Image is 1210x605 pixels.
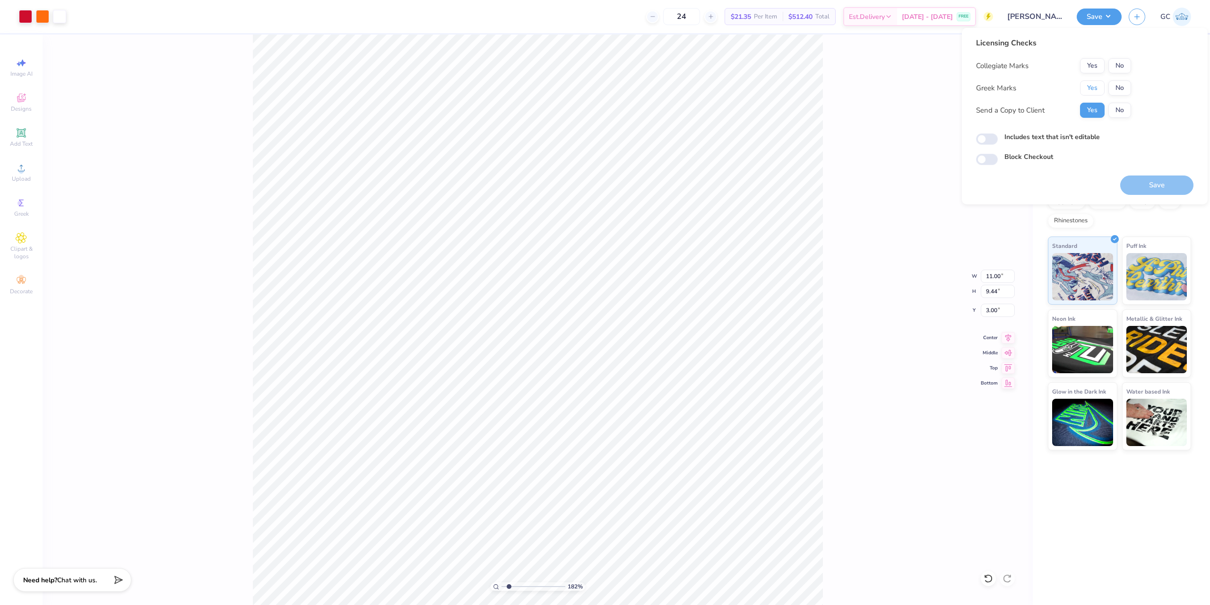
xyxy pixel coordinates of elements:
[1126,326,1187,373] img: Metallic & Glitter Ink
[788,12,812,22] span: $512.40
[1173,8,1191,26] img: Gerard Christopher Trorres
[1052,399,1113,446] img: Glow in the Dark Ink
[1126,386,1170,396] span: Water based Ink
[1052,326,1113,373] img: Neon Ink
[981,365,998,371] span: Top
[1108,58,1131,73] button: No
[1052,253,1113,300] img: Standard
[1004,132,1100,142] label: Includes text that isn't editable
[976,83,1016,94] div: Greek Marks
[1004,152,1053,162] label: Block Checkout
[1000,7,1070,26] input: Untitled Design
[663,8,700,25] input: – –
[731,12,751,22] span: $21.35
[1052,314,1075,324] span: Neon Ink
[12,175,31,183] span: Upload
[1126,253,1187,300] img: Puff Ink
[5,245,38,260] span: Clipart & logos
[10,70,33,78] span: Image AI
[1077,9,1122,25] button: Save
[976,61,1028,71] div: Collegiate Marks
[57,576,97,585] span: Chat with us.
[754,12,777,22] span: Per Item
[23,576,57,585] strong: Need help?
[1160,11,1170,22] span: GC
[1108,80,1131,96] button: No
[1052,386,1106,396] span: Glow in the Dark Ink
[981,380,998,386] span: Bottom
[10,288,33,295] span: Decorate
[11,105,32,113] span: Designs
[1108,103,1131,118] button: No
[14,210,29,218] span: Greek
[1126,399,1187,446] img: Water based Ink
[976,105,1045,116] div: Send a Copy to Client
[1080,58,1105,73] button: Yes
[849,12,885,22] span: Est. Delivery
[1080,103,1105,118] button: Yes
[959,13,968,20] span: FREE
[10,140,33,148] span: Add Text
[1160,8,1191,26] a: GC
[815,12,830,22] span: Total
[1048,214,1094,228] div: Rhinestones
[976,37,1131,49] div: Licensing Checks
[981,350,998,356] span: Middle
[902,12,953,22] span: [DATE] - [DATE]
[1126,241,1146,251] span: Puff Ink
[1052,241,1077,251] span: Standard
[1126,314,1182,324] span: Metallic & Glitter Ink
[981,334,998,341] span: Center
[568,582,583,591] span: 182 %
[1080,80,1105,96] button: Yes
